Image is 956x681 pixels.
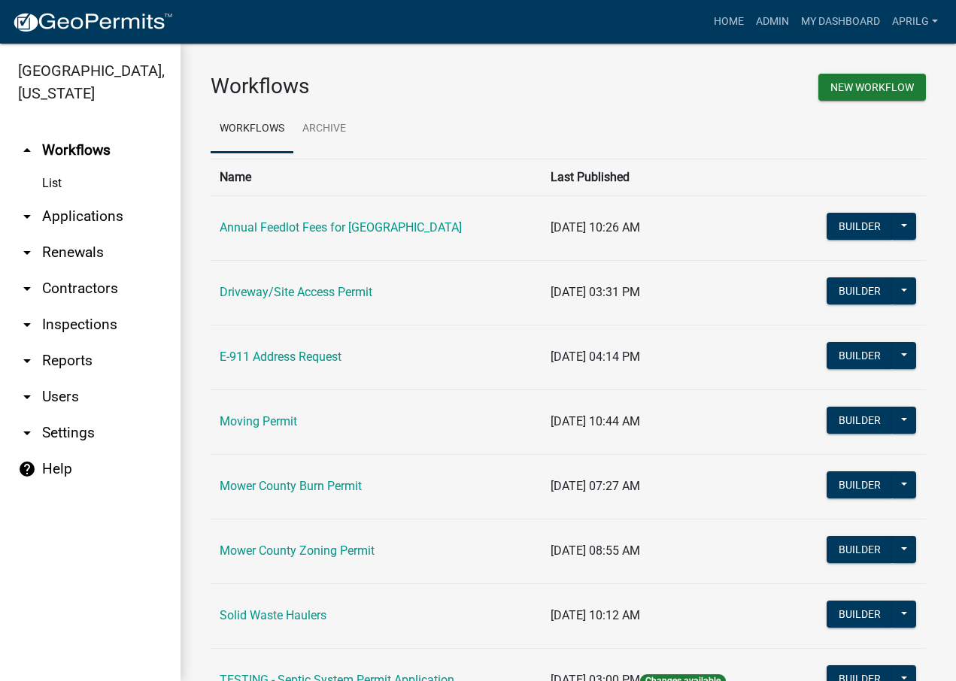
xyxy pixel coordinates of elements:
i: arrow_drop_up [18,141,36,159]
a: Moving Permit [220,414,297,428]
i: arrow_drop_down [18,207,36,225]
h3: Workflows [211,74,557,99]
a: Admin [750,8,795,36]
span: [DATE] 08:55 AM [551,543,640,558]
button: Builder [827,342,893,369]
a: Driveway/Site Access Permit [220,285,372,299]
a: Mower County Zoning Permit [220,543,375,558]
button: Builder [827,536,893,563]
button: Builder [827,407,893,434]
i: arrow_drop_down [18,424,36,442]
a: Archive [293,105,355,153]
a: Mower County Burn Permit [220,479,362,493]
button: Builder [827,471,893,498]
i: arrow_drop_down [18,388,36,406]
span: [DATE] 10:12 AM [551,608,640,622]
span: [DATE] 10:26 AM [551,220,640,235]
i: help [18,460,36,478]
a: My Dashboard [795,8,886,36]
button: Builder [827,277,893,304]
button: Builder [827,601,893,628]
i: arrow_drop_down [18,280,36,298]
button: New Workflow [818,74,926,101]
span: [DATE] 10:44 AM [551,414,640,428]
a: E-911 Address Request [220,350,341,364]
i: arrow_drop_down [18,352,36,370]
a: Home [708,8,750,36]
span: [DATE] 04:14 PM [551,350,640,364]
span: [DATE] 07:27 AM [551,479,640,493]
button: Builder [827,213,893,240]
a: Workflows [211,105,293,153]
i: arrow_drop_down [18,244,36,262]
a: Solid Waste Haulers [220,608,326,622]
a: aprilg [886,8,944,36]
a: Annual Feedlot Fees for [GEOGRAPHIC_DATA] [220,220,462,235]
i: arrow_drop_down [18,316,36,334]
span: [DATE] 03:31 PM [551,285,640,299]
th: Name [211,159,542,195]
th: Last Published [542,159,788,195]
